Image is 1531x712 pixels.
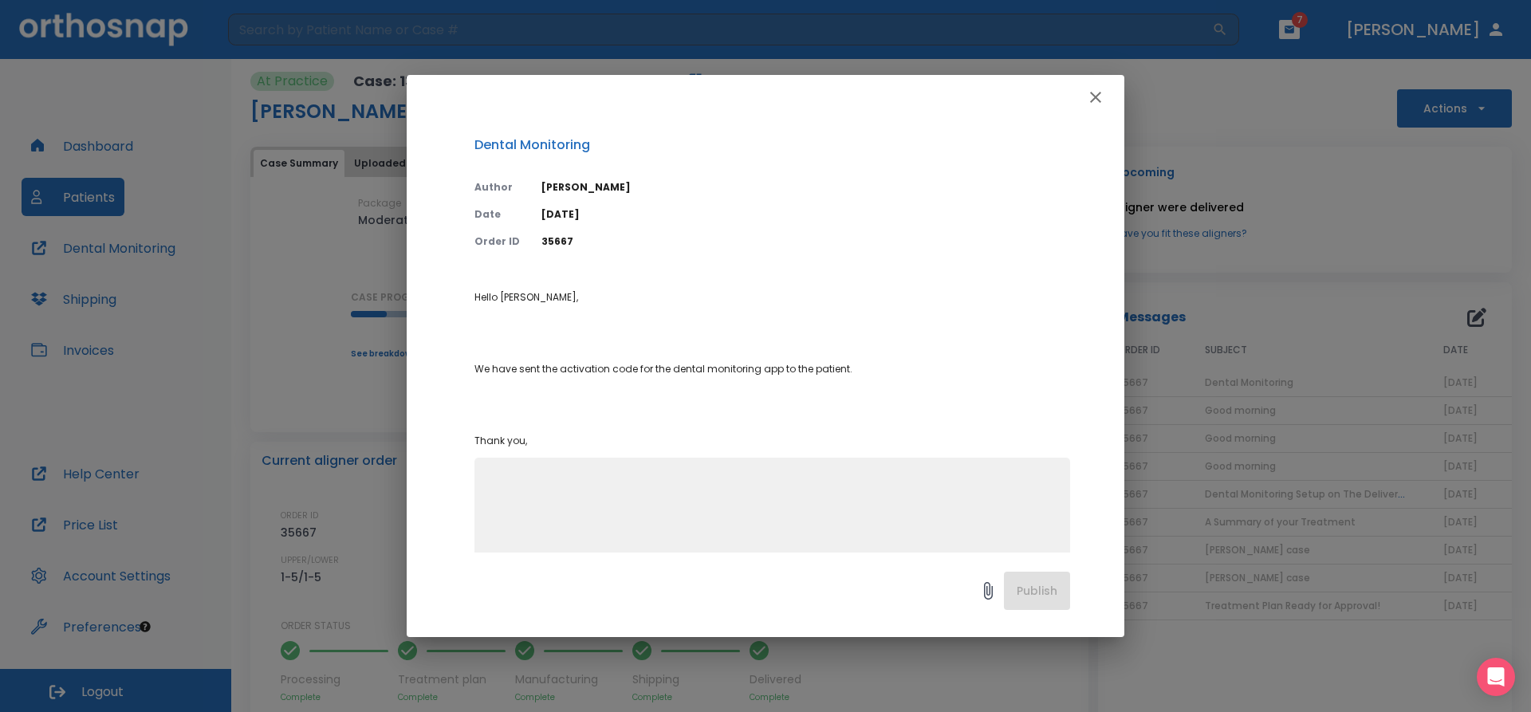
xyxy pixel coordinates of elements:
[541,180,1070,195] p: [PERSON_NAME]
[474,434,1070,448] p: Thank you,
[474,234,522,249] p: Order ID
[474,362,1070,376] p: We have sent the activation code for the dental monitoring app to the patient.
[541,207,1070,222] p: [DATE]
[474,136,1070,155] p: Dental Monitoring
[474,207,522,222] p: Date
[474,180,522,195] p: Author
[1477,658,1515,696] div: Open Intercom Messenger
[541,234,1070,249] p: 35667
[474,290,1070,305] p: Hello [PERSON_NAME],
